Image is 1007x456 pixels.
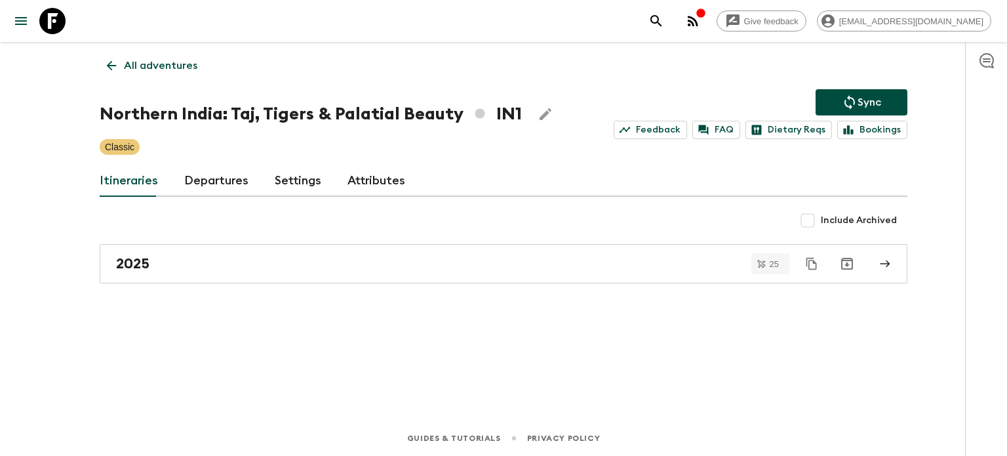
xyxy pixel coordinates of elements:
a: Dietary Reqs [745,121,832,139]
p: Sync [858,94,881,110]
button: Duplicate [800,252,823,276]
span: 25 [762,260,787,268]
a: Settings [275,165,321,197]
a: Itineraries [100,165,158,197]
button: Sync adventure departures to the booking engine [816,89,907,115]
a: FAQ [692,121,740,139]
button: Edit Adventure Title [532,101,559,127]
button: menu [8,8,34,34]
span: Include Archived [821,214,897,227]
a: Give feedback [717,10,806,31]
button: Archive [834,251,860,277]
a: Feedback [614,121,687,139]
h1: Northern India: Taj, Tigers & Palatial Beauty IN1 [100,101,522,127]
p: Classic [105,140,134,154]
button: search adventures [643,8,669,34]
h2: 2025 [116,255,149,272]
span: [EMAIL_ADDRESS][DOMAIN_NAME] [832,16,991,26]
p: All adventures [124,58,197,73]
a: 2025 [100,244,907,283]
a: All adventures [100,52,205,79]
a: Bookings [837,121,907,139]
a: Guides & Tutorials [407,431,501,446]
span: Give feedback [737,16,806,26]
a: Attributes [347,165,405,197]
a: Privacy Policy [527,431,600,446]
a: Departures [184,165,248,197]
div: [EMAIL_ADDRESS][DOMAIN_NAME] [817,10,991,31]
